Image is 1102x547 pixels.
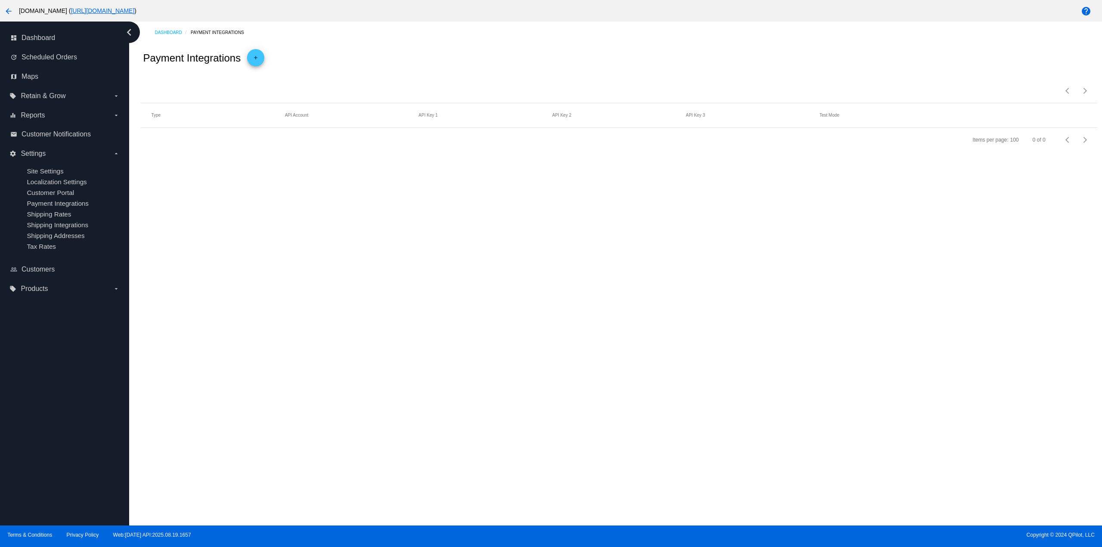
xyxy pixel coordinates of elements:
mat-icon: arrow_back [3,6,14,16]
i: arrow_drop_down [113,112,120,119]
mat-icon: add [251,55,261,65]
span: Scheduled Orders [22,53,77,61]
a: people_outline Customers [10,263,120,276]
span: Reports [21,111,45,119]
mat-header-cell: Type [151,113,285,117]
i: arrow_drop_down [113,285,120,292]
a: dashboard Dashboard [10,31,120,45]
i: dashboard [10,34,17,41]
span: Copyright © 2024 QPilot, LLC [558,532,1095,538]
span: Products [21,285,48,293]
button: Next page [1077,82,1094,99]
a: email Customer Notifications [10,127,120,141]
a: Shipping Addresses [27,232,84,239]
mat-header-cell: API Key 1 [418,113,552,117]
mat-header-cell: Test Mode [820,113,953,117]
i: settings [9,150,16,157]
span: Dashboard [22,34,55,42]
i: email [10,131,17,138]
button: Previous page [1059,82,1077,99]
span: Customer Notifications [22,130,91,138]
a: Localization Settings [27,178,87,185]
span: Settings [21,150,46,158]
mat-header-cell: API Key 2 [552,113,686,117]
i: people_outline [10,266,17,273]
i: map [10,73,17,80]
mat-header-cell: API Account [285,113,418,117]
a: Shipping Integrations [27,221,88,229]
i: arrow_drop_down [113,93,120,99]
mat-icon: help [1081,6,1091,16]
div: 0 of 0 [1033,137,1046,143]
a: Dashboard [155,26,191,39]
a: Payment Integrations [27,200,89,207]
i: local_offer [9,285,16,292]
i: equalizer [9,112,16,119]
a: Tax Rates [27,243,56,250]
i: update [10,54,17,61]
div: 100 [1010,137,1019,143]
a: Terms & Conditions [7,532,52,538]
a: [URL][DOMAIN_NAME] [71,7,134,14]
span: Customers [22,266,55,273]
i: chevron_left [122,25,136,39]
i: local_offer [9,93,16,99]
span: [DOMAIN_NAME] ( ) [19,7,136,14]
a: Site Settings [27,167,63,175]
a: Privacy Policy [67,532,99,538]
button: Previous page [1059,131,1077,148]
a: Customer Portal [27,189,74,196]
a: update Scheduled Orders [10,50,120,64]
mat-header-cell: API Key 3 [686,113,819,117]
a: Web:[DATE] API:2025.08.19.1657 [113,532,191,538]
h2: Payment Integrations [143,52,241,64]
a: Payment Integrations [191,26,251,39]
a: map Maps [10,70,120,83]
i: arrow_drop_down [113,150,120,157]
span: Retain & Grow [21,92,65,100]
div: Items per page: [972,137,1008,143]
span: Maps [22,73,38,80]
a: Shipping Rates [27,210,71,218]
button: Next page [1077,131,1094,148]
